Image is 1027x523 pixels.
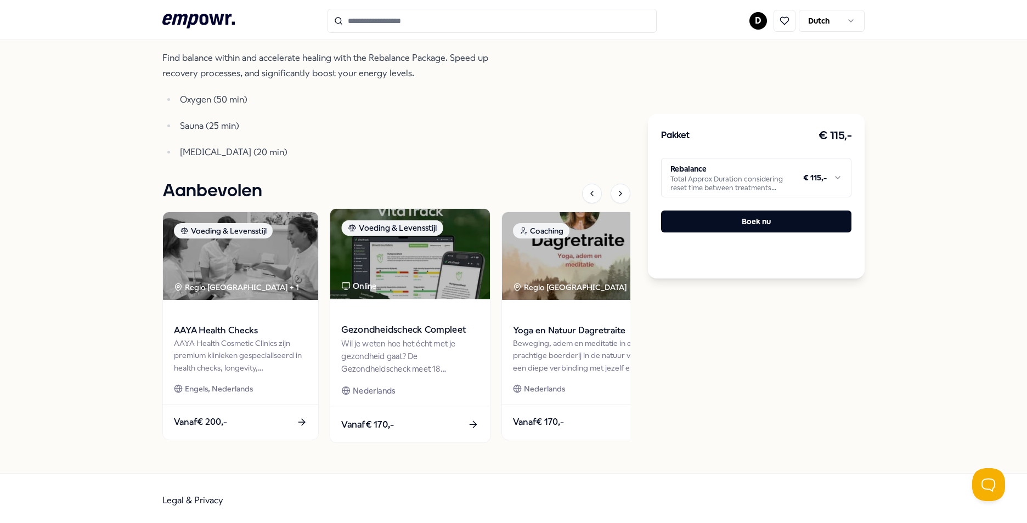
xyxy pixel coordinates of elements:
span: Engels, Nederlands [185,383,253,395]
input: Search for products, categories or subcategories [328,9,657,33]
button: D [749,12,767,30]
span: Gezondheidscheck Compleet [341,323,478,337]
span: Vanaf € 170,- [341,418,394,432]
p: Sauna (25 min) [180,118,519,134]
button: Boek nu [661,211,851,232]
a: package imageVoeding & LevensstijlRegio [GEOGRAPHIC_DATA] + 1AAYA Health ChecksAAYA Health Cosmet... [162,212,319,440]
img: package image [502,212,657,300]
div: Wil je weten hoe het écht met je gezondheid gaat? De Gezondheidscheck meet 18 biomarkers voor een... [341,338,478,376]
span: AAYA Health Checks [174,323,307,338]
p: Oxygen (50 min) [180,92,519,107]
div: Voeding & Levensstijl [341,220,443,236]
span: Nederlands [524,383,565,395]
span: Vanaf € 170,- [513,415,564,429]
img: package image [330,209,490,299]
a: Legal & Privacy [162,495,223,505]
div: Regio [GEOGRAPHIC_DATA] + 1 [174,281,299,293]
div: Regio [GEOGRAPHIC_DATA] [513,281,629,293]
div: Online [341,280,376,292]
span: Nederlands [353,384,395,397]
div: Beweging, adem en meditatie in een prachtige boerderij in de natuur voor een diepe verbinding met... [513,337,646,374]
h1: Aanbevolen [162,178,262,205]
a: package imageVoeding & LevensstijlOnlineGezondheidscheck CompleetWil je weten hoe het écht met je... [330,208,491,444]
iframe: Help Scout Beacon - Open [972,468,1005,501]
h3: € 115,- [819,127,852,145]
img: package image [163,212,318,300]
div: AAYA Health Cosmetic Clinics zijn premium klinieken gespecialiseerd in health checks, longevity, ... [174,337,307,374]
p: Find balance within and accelerate healing with the Rebalance Package. Speed up recovery processe... [162,50,519,81]
div: Coaching [513,223,569,238]
p: [MEDICAL_DATA] (20 min) [180,145,519,160]
a: package imageCoachingRegio [GEOGRAPHIC_DATA] Yoga en Natuur DagretraiteBeweging, adem en meditati... [501,212,658,440]
div: Voeding & Levensstijl [174,223,273,238]
h3: Pakket [661,129,690,143]
span: Yoga en Natuur Dagretraite [513,323,646,338]
span: Vanaf € 200,- [174,415,227,429]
